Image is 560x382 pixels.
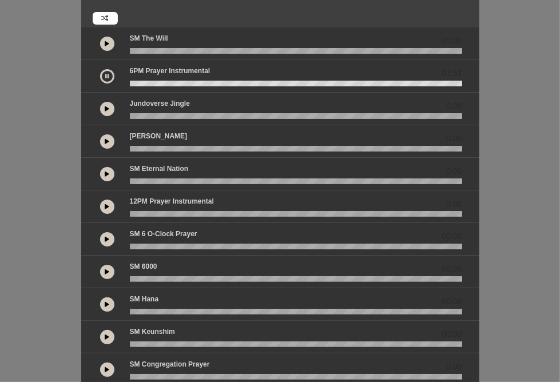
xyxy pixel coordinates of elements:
[130,294,159,304] p: SM Hana
[442,67,462,79] span: 01:51
[446,361,462,373] span: 0.00
[442,263,462,275] span: 00:00
[130,164,189,174] p: SM Eternal Nation
[130,66,211,76] p: 6PM Prayer Instrumental
[130,33,168,43] p: SM The Will
[446,165,462,177] span: 0.00
[130,229,197,239] p: SM 6 o-clock prayer
[130,196,214,206] p: 12PM Prayer Instrumental
[130,131,188,141] p: [PERSON_NAME]
[446,133,462,145] span: 0.00
[130,261,157,272] p: SM 6000
[130,327,175,337] p: SM Keunshim
[442,328,462,340] span: 00:00
[442,230,462,242] span: 00:00
[442,296,462,308] span: 00:00
[446,198,462,210] span: 0.00
[130,359,210,369] p: SM Congregation Prayer
[442,35,462,47] span: 00:00
[446,100,462,112] span: 0.00
[130,98,190,109] p: Jundoverse Jingle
